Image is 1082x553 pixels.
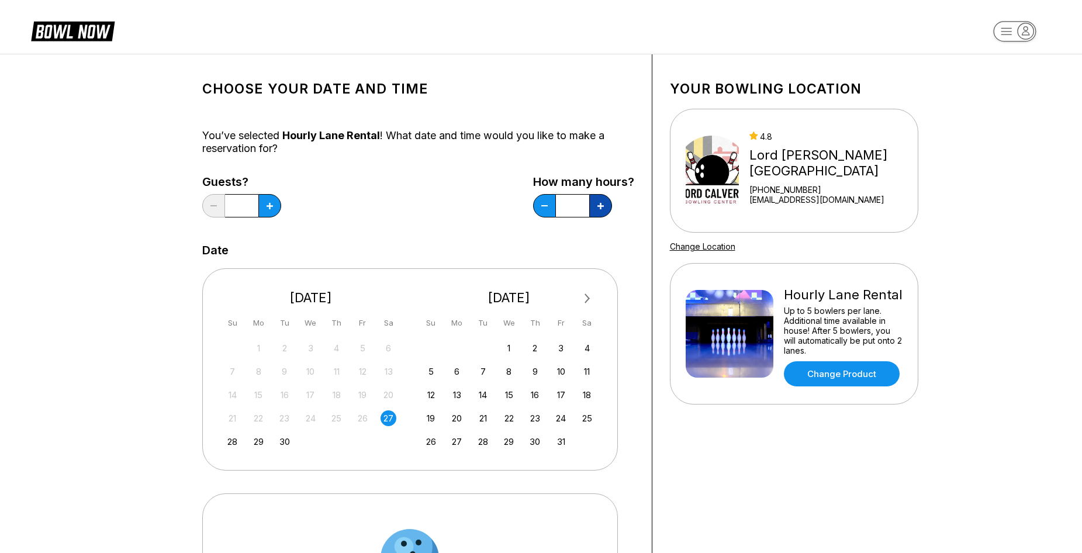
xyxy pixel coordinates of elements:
div: Not available Monday, September 15th, 2025 [251,387,267,403]
div: Choose Friday, October 10th, 2025 [553,364,569,379]
div: Choose Wednesday, October 15th, 2025 [501,387,517,403]
div: Choose Sunday, October 19th, 2025 [423,410,439,426]
img: Lord Calvert Bowling Center [686,127,739,215]
div: Choose Saturday, October 25th, 2025 [579,410,595,426]
div: Not available Wednesday, September 10th, 2025 [303,364,319,379]
div: Choose Saturday, October 11th, 2025 [579,364,595,379]
div: Choose Tuesday, September 30th, 2025 [276,434,292,450]
div: Up to 5 bowlers per lane. Additional time available in house! After 5 bowlers, you will automatic... [784,306,903,355]
div: Sa [381,315,396,331]
div: Choose Tuesday, October 28th, 2025 [475,434,491,450]
div: Choose Tuesday, October 7th, 2025 [475,364,491,379]
div: Tu [475,315,491,331]
div: Choose Saturday, October 4th, 2025 [579,340,595,356]
div: Not available Saturday, September 20th, 2025 [381,387,396,403]
div: Choose Friday, October 3rd, 2025 [553,340,569,356]
div: Not available Tuesday, September 16th, 2025 [276,387,292,403]
div: Choose Sunday, October 26th, 2025 [423,434,439,450]
div: Not available Monday, September 1st, 2025 [251,340,267,356]
div: Fr [355,315,371,331]
a: Change Location [670,241,735,251]
div: Th [329,315,344,331]
div: Choose Thursday, October 16th, 2025 [527,387,543,403]
div: Choose Friday, October 17th, 2025 [553,387,569,403]
div: Choose Monday, October 13th, 2025 [449,387,465,403]
div: Choose Saturday, October 18th, 2025 [579,387,595,403]
label: Guests? [202,175,281,188]
label: How many hours? [533,175,634,188]
div: Fr [553,315,569,331]
h1: Your bowling location [670,81,918,97]
div: Choose Wednesday, October 22nd, 2025 [501,410,517,426]
div: Mo [251,315,267,331]
div: Not available Thursday, September 25th, 2025 [329,410,344,426]
div: You’ve selected ! What date and time would you like to make a reservation for? [202,129,634,155]
div: Th [527,315,543,331]
div: month 2025-10 [421,339,597,450]
div: Not available Monday, September 8th, 2025 [251,364,267,379]
div: Choose Sunday, October 12th, 2025 [423,387,439,403]
div: [DATE] [220,290,402,306]
div: Not available Thursday, September 18th, 2025 [329,387,344,403]
div: Not available Wednesday, September 3rd, 2025 [303,340,319,356]
div: [PHONE_NUMBER] [749,185,912,195]
span: Hourly Lane Rental [282,129,380,141]
div: Choose Wednesday, October 29th, 2025 [501,434,517,450]
div: Choose Monday, September 29th, 2025 [251,434,267,450]
div: Not available Friday, September 19th, 2025 [355,387,371,403]
div: Not available Monday, September 22nd, 2025 [251,410,267,426]
div: Not available Sunday, September 21st, 2025 [224,410,240,426]
div: Not available Tuesday, September 23rd, 2025 [276,410,292,426]
div: Not available Tuesday, September 2nd, 2025 [276,340,292,356]
div: Choose Friday, October 24th, 2025 [553,410,569,426]
div: Su [423,315,439,331]
a: Change Product [784,361,900,386]
button: Next Month [578,289,597,308]
div: Not available Wednesday, September 17th, 2025 [303,387,319,403]
div: Not available Saturday, September 13th, 2025 [381,364,396,379]
div: Choose Monday, October 6th, 2025 [449,364,465,379]
div: Choose Wednesday, October 1st, 2025 [501,340,517,356]
div: We [501,315,517,331]
label: Date [202,244,229,257]
div: Mo [449,315,465,331]
div: Choose Thursday, October 23rd, 2025 [527,410,543,426]
div: Choose Thursday, October 2nd, 2025 [527,340,543,356]
div: Choose Wednesday, October 8th, 2025 [501,364,517,379]
div: Not available Sunday, September 14th, 2025 [224,387,240,403]
div: Not available Friday, September 26th, 2025 [355,410,371,426]
h1: Choose your Date and time [202,81,634,97]
div: Sa [579,315,595,331]
div: Not available Friday, September 5th, 2025 [355,340,371,356]
div: Hourly Lane Rental [784,287,903,303]
div: We [303,315,319,331]
div: Choose Sunday, September 28th, 2025 [224,434,240,450]
div: Choose Monday, October 27th, 2025 [449,434,465,450]
div: Not available Friday, September 12th, 2025 [355,364,371,379]
div: Su [224,315,240,331]
div: [DATE] [419,290,600,306]
div: Choose Tuesday, October 14th, 2025 [475,387,491,403]
div: Choose Saturday, September 27th, 2025 [381,410,396,426]
div: Choose Thursday, October 30th, 2025 [527,434,543,450]
a: [EMAIL_ADDRESS][DOMAIN_NAME] [749,195,912,205]
div: Choose Friday, October 31st, 2025 [553,434,569,450]
div: Not available Wednesday, September 24th, 2025 [303,410,319,426]
div: Not available Thursday, September 4th, 2025 [329,340,344,356]
div: Not available Thursday, September 11th, 2025 [329,364,344,379]
div: month 2025-09 [223,339,399,450]
div: Choose Tuesday, October 21st, 2025 [475,410,491,426]
div: Not available Sunday, September 7th, 2025 [224,364,240,379]
img: Hourly Lane Rental [686,290,773,378]
div: Lord [PERSON_NAME][GEOGRAPHIC_DATA] [749,147,912,179]
div: Not available Saturday, September 6th, 2025 [381,340,396,356]
div: Tu [276,315,292,331]
div: Choose Monday, October 20th, 2025 [449,410,465,426]
div: Not available Tuesday, September 9th, 2025 [276,364,292,379]
div: 4.8 [749,132,912,141]
div: Choose Sunday, October 5th, 2025 [423,364,439,379]
div: Choose Thursday, October 9th, 2025 [527,364,543,379]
